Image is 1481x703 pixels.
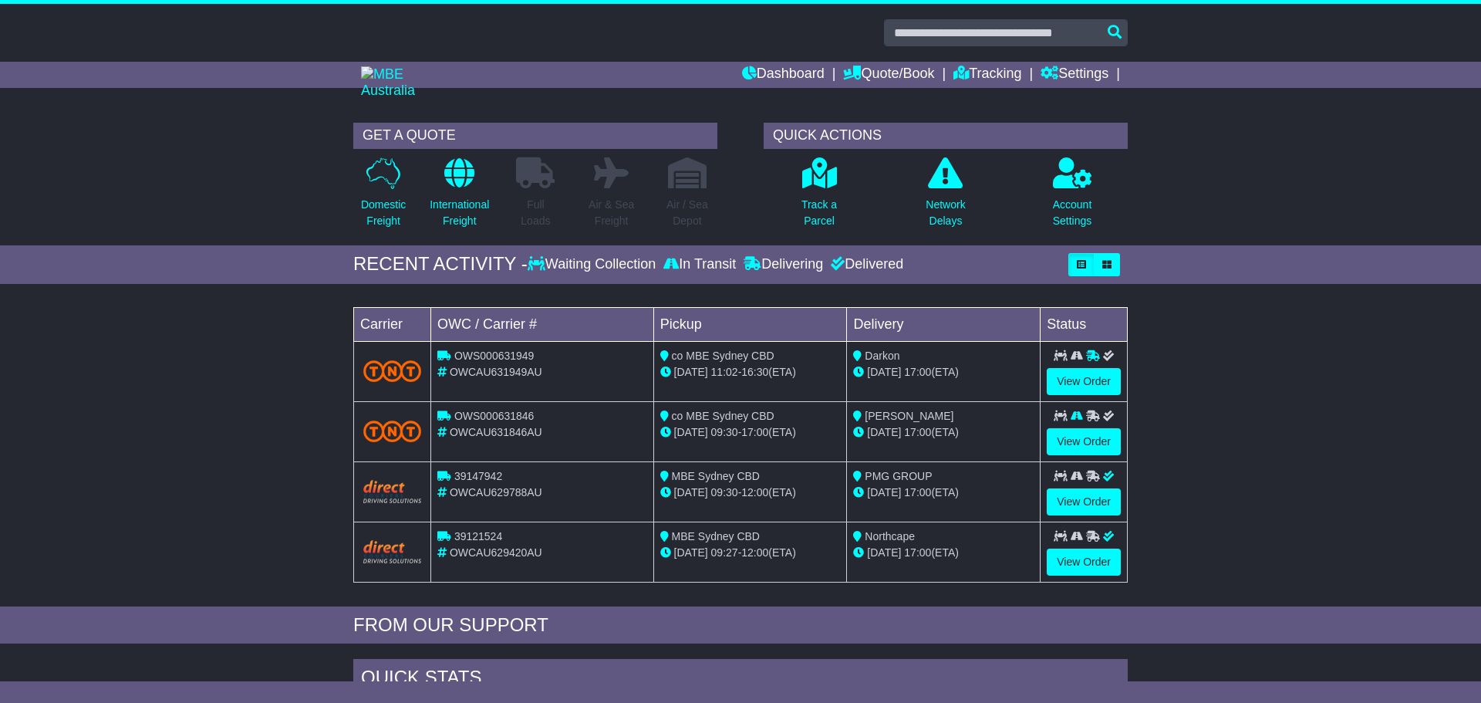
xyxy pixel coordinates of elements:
span: [PERSON_NAME] [865,410,953,422]
div: - (ETA) [660,545,841,561]
span: [DATE] [867,426,901,438]
img: TNT_Domestic.png [363,421,421,441]
a: View Order [1047,488,1121,515]
div: Delivered [827,256,903,273]
span: [DATE] [674,366,708,378]
a: DomesticFreight [360,157,407,238]
div: (ETA) [853,424,1034,441]
td: Status [1041,307,1128,341]
span: [DATE] [674,486,708,499]
span: co MBE Sydney CBD [672,350,774,362]
p: International Freight [430,197,489,229]
img: Direct.png [363,480,421,503]
span: 39147942 [454,470,502,482]
span: OWCAU629420AU [450,546,542,559]
p: Network Delays [926,197,965,229]
a: Dashboard [742,62,825,88]
div: RECENT ACTIVITY - [353,253,528,275]
img: TNT_Domestic.png [363,360,421,381]
span: OWCAU631846AU [450,426,542,438]
div: (ETA) [853,545,1034,561]
span: OWCAU629788AU [450,486,542,499]
span: 17:00 [904,366,931,378]
a: Quote/Book [843,62,934,88]
a: View Order [1047,368,1121,395]
span: 12:00 [741,486,768,499]
p: Account Settings [1053,197,1092,229]
span: [DATE] [867,486,901,499]
span: 17:00 [741,426,768,438]
span: [DATE] [867,366,901,378]
p: Track a Parcel [801,197,837,229]
div: Quick Stats [353,659,1128,701]
span: OWS000631949 [454,350,535,362]
span: [DATE] [674,426,708,438]
span: Darkon [865,350,899,362]
div: Delivering [740,256,827,273]
p: Domestic Freight [361,197,406,229]
span: PMG GROUP [865,470,932,482]
div: GET A QUOTE [353,123,717,149]
a: Track aParcel [801,157,838,238]
img: Direct.png [363,540,421,563]
span: 17:00 [904,426,931,438]
span: MBE Sydney CBD [672,470,760,482]
a: InternationalFreight [429,157,490,238]
div: FROM OUR SUPPORT [353,614,1128,637]
div: (ETA) [853,364,1034,380]
span: [DATE] [674,546,708,559]
span: 09:30 [711,486,738,499]
span: 39121524 [454,530,502,542]
a: View Order [1047,428,1121,455]
a: View Order [1047,549,1121,576]
span: 17:00 [904,486,931,499]
div: QUICK ACTIONS [764,123,1128,149]
span: 09:27 [711,546,738,559]
span: Northcape [865,530,915,542]
div: - (ETA) [660,424,841,441]
td: Carrier [354,307,431,341]
p: Full Loads [516,197,555,229]
div: In Transit [660,256,740,273]
span: [DATE] [867,546,901,559]
span: MBE Sydney CBD [672,530,760,542]
span: 09:30 [711,426,738,438]
a: AccountSettings [1052,157,1093,238]
span: 12:00 [741,546,768,559]
a: Settings [1041,62,1108,88]
div: Waiting Collection [528,256,660,273]
a: NetworkDelays [925,157,966,238]
span: 17:00 [904,546,931,559]
p: Air / Sea Depot [666,197,708,229]
p: Air & Sea Freight [589,197,634,229]
a: Tracking [953,62,1021,88]
div: (ETA) [853,485,1034,501]
td: OWC / Carrier # [431,307,654,341]
td: Pickup [653,307,847,341]
span: OWCAU631949AU [450,366,542,378]
div: - (ETA) [660,364,841,380]
span: co MBE Sydney CBD [672,410,774,422]
span: 11:02 [711,366,738,378]
div: - (ETA) [660,485,841,501]
td: Delivery [847,307,1041,341]
span: OWS000631846 [454,410,535,422]
span: 16:30 [741,366,768,378]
